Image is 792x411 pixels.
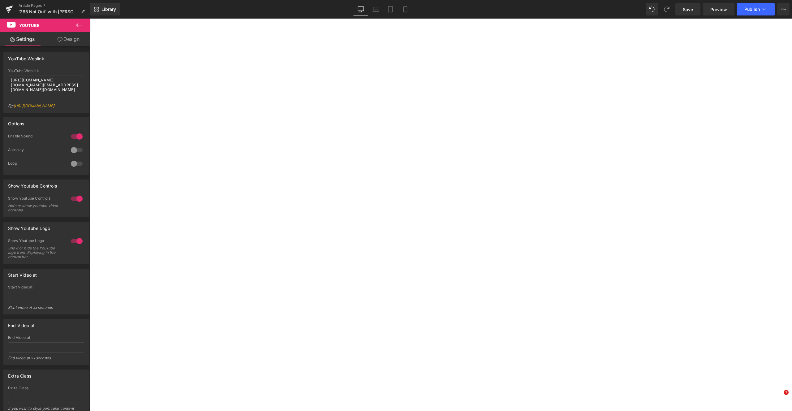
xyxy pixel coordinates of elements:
div: Show Youtube Controls [8,180,57,188]
div: Start video at xx seconds [8,305,84,314]
a: Design [46,32,91,46]
div: Eg: [8,103,84,112]
div: Start Video at [8,269,37,278]
div: Show Youtube Controls [8,196,65,202]
a: Mobile [398,3,413,15]
div: Loop [8,161,65,167]
span: Save [683,6,693,13]
button: Undo [646,3,658,15]
div: Show or hide the YouTube logo from displaying in the control bar [8,246,64,259]
a: Tablet [383,3,398,15]
div: Extra Class [8,386,84,390]
span: Library [101,6,116,12]
div: YouTube Weblink [8,69,84,73]
button: Redo [661,3,673,15]
div: Start Video at [8,285,84,289]
iframe: Intercom live chat [771,390,786,405]
div: YouTube Weblink [8,53,44,61]
div: Show Youtube Logo [8,238,65,245]
div: End Video at [8,319,35,328]
span: Publish [744,7,760,12]
div: End video at xx seconds [8,356,84,365]
a: Preview [703,3,734,15]
button: More [777,3,790,15]
div: Enable Sound [8,134,65,140]
div: Autoplay [8,147,65,154]
div: Options [8,118,24,126]
button: Publish [737,3,775,15]
span: 1 [784,390,789,395]
div: Show Youtube Logo [8,222,50,231]
span: Preview [710,6,727,13]
a: Laptop [368,3,383,15]
a: New Library [90,3,120,15]
a: [URL][DOMAIN_NAME] [14,103,54,108]
div: Extra Class [8,370,31,379]
div: Hide or show youtube video controls [8,204,64,212]
a: Article Pages [19,3,90,8]
div: End Video at [8,335,84,340]
a: Desktop [353,3,368,15]
span: '265 Not Out' with [PERSON_NAME] [19,9,78,14]
span: Youtube [19,23,39,28]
